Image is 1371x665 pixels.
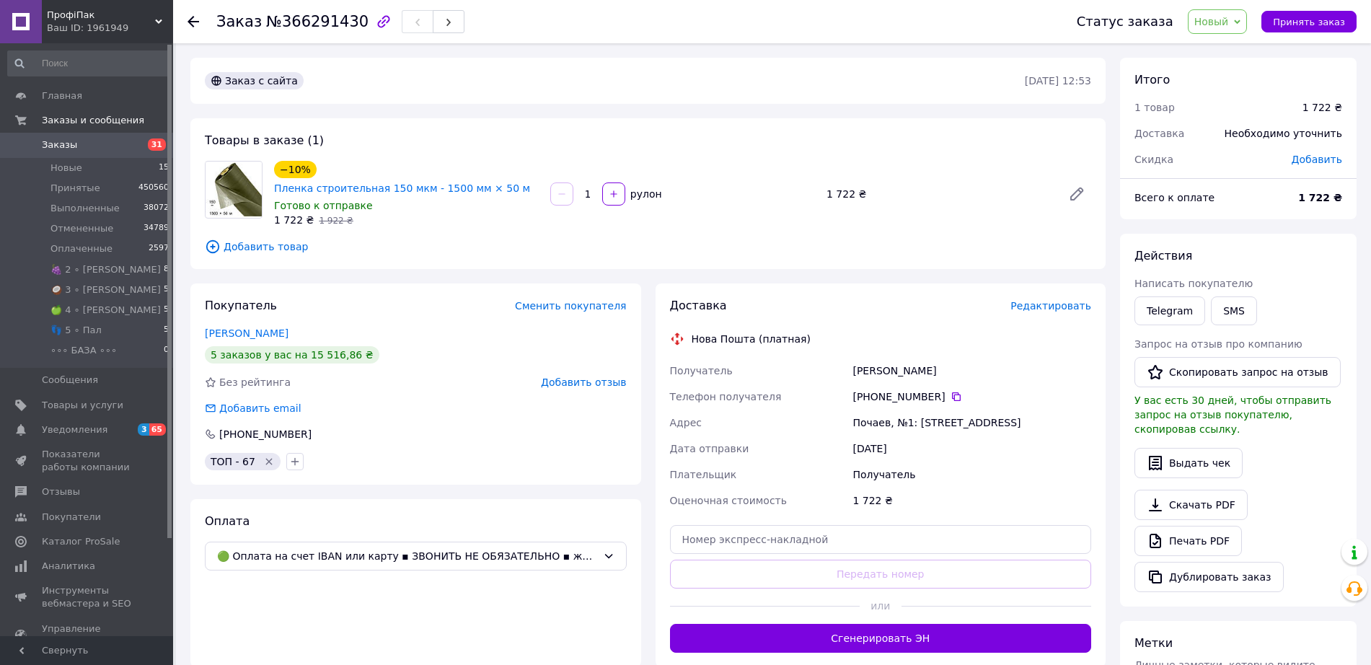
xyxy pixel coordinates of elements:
div: [DATE] [850,436,1094,462]
button: Дублировать заказ [1134,562,1284,592]
span: 2597 [149,242,169,255]
button: Принять заказ [1261,11,1357,32]
span: Метки [1134,636,1173,650]
span: ТОП - 67 [211,456,255,467]
span: 1 товар [1134,102,1175,113]
span: Добавить [1292,154,1342,165]
div: Почаев, №1: [STREET_ADDRESS] [850,410,1094,436]
div: Добавить email [218,401,303,415]
span: ПрофіПак [47,9,155,22]
div: Заказ с сайта [205,72,304,89]
span: 1 922 ₴ [319,216,353,226]
div: Статус заказа [1077,14,1173,29]
span: Доставка [670,299,727,312]
span: 65 [149,423,166,436]
span: Товары в заказе (1) [205,133,324,147]
button: Выдать чек [1134,448,1243,478]
div: Необходимо уточнить [1216,118,1351,149]
span: Новый [1194,16,1229,27]
span: 5 [164,324,169,337]
div: рулон [627,187,664,201]
span: Добавить отзыв [541,376,626,388]
svg: Удалить метку [263,456,275,467]
span: 5 [164,283,169,296]
span: Главная [42,89,82,102]
span: 31 [148,138,166,151]
span: Принятые [50,182,100,195]
span: Плательщик [670,469,737,480]
span: Оплата [205,514,250,528]
span: Получатель [670,365,733,376]
span: Покупатель [205,299,277,312]
span: 8 [164,263,169,276]
span: Заказы [42,138,77,151]
span: Действия [1134,249,1192,263]
span: Сообщения [42,374,98,387]
div: Вернуться назад [188,14,199,29]
div: [PHONE_NUMBER] [218,427,313,441]
span: Добавить товар [205,239,1091,255]
a: Печать PDF [1134,526,1242,556]
a: Telegram [1134,296,1205,325]
time: [DATE] 12:53 [1025,75,1091,87]
span: Без рейтинга [219,376,291,388]
a: Пленка строительная 150 мкм - 1500 мм × 50 м [274,182,530,194]
span: Дата отправки [670,443,749,454]
div: 1 722 ₴ [1302,100,1342,115]
span: Написать покупателю [1134,278,1253,289]
span: Готово к отправке [274,200,373,211]
div: 5 заказов у вас на 15 516,86 ₴ [205,346,379,364]
span: Редактировать [1010,300,1091,312]
div: Нова Пошта (платная) [688,332,814,346]
span: 🍇 2 ∘ [PERSON_NAME] [50,263,161,276]
span: Товары и услуги [42,399,123,412]
span: Аналитика [42,560,95,573]
span: Уведомления [42,423,107,436]
div: Получатель [850,462,1094,488]
span: Доставка [1134,128,1184,139]
span: У вас есть 30 дней, чтобы отправить запрос на отзыв покупателю, скопировав ссылку. [1134,395,1331,435]
span: Выполненные [50,202,120,215]
span: Принять заказ [1273,17,1345,27]
span: Всего к оплате [1134,192,1214,203]
span: Отзывы [42,485,80,498]
span: 15 [159,162,169,175]
span: Новые [50,162,82,175]
span: Заказы и сообщения [42,114,144,127]
span: Телефон получателя [670,391,782,402]
span: Запрос на отзыв про компанию [1134,338,1302,350]
span: 1 722 ₴ [274,214,314,226]
span: Скидка [1134,154,1173,165]
img: Пленка строительная 150 мкм - 1500 мм × 50 м [206,162,262,216]
input: Поиск [7,50,170,76]
span: 38072 [144,202,169,215]
a: [PERSON_NAME] [205,327,288,339]
span: Покупатели [42,511,101,524]
span: Управление сайтом [42,622,133,648]
button: Сгенерировать ЭН [670,624,1092,653]
a: Редактировать [1062,180,1091,208]
button: SMS [1211,296,1257,325]
span: или [860,599,901,613]
div: 1 722 ₴ [850,488,1094,514]
span: 🍏 4 ∘ [PERSON_NAME] [50,304,161,317]
span: Итого [1134,73,1170,87]
span: 👣 5 ∘ Пал [50,324,102,337]
b: 1 722 ₴ [1298,192,1342,203]
span: 0 [164,344,169,357]
span: 🥥 3 ∘ [PERSON_NAME] [50,283,161,296]
span: Сменить покупателя [515,300,626,312]
span: №366291430 [266,13,369,30]
span: 3 [138,423,149,436]
div: Добавить email [203,401,303,415]
span: 34789 [144,222,169,235]
a: Скачать PDF [1134,490,1248,520]
span: 450560 [138,182,169,195]
span: Отмененные [50,222,113,235]
span: Заказ [216,13,262,30]
span: ∘∘∘ БАЗА ∘∘∘ [50,344,117,357]
span: Оплаченные [50,242,113,255]
div: Ваш ID: 1961949 [47,22,173,35]
button: Скопировать запрос на отзыв [1134,357,1341,387]
span: Показатели работы компании [42,448,133,474]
